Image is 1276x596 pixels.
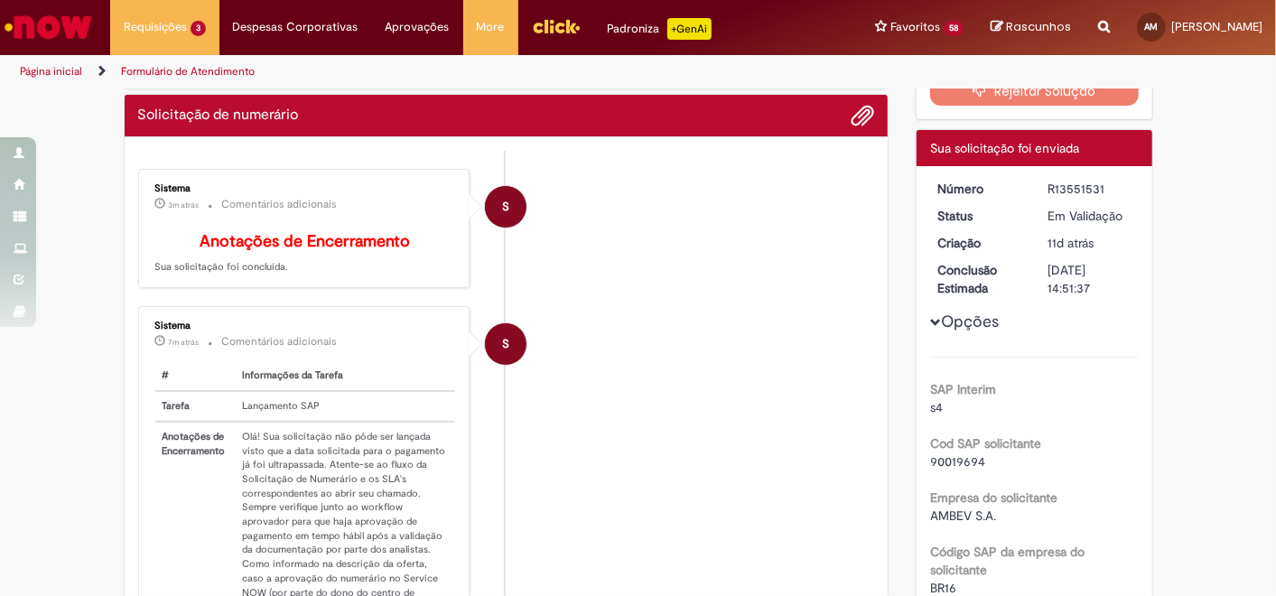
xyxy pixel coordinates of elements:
[924,207,1035,225] dt: Status
[233,18,359,36] span: Despesas Corporativas
[169,200,200,210] time: 30/09/2025 09:45:12
[386,18,450,36] span: Aprovações
[1048,207,1132,225] div: Em Validação
[155,391,236,422] th: Tarefa
[1171,19,1262,34] span: [PERSON_NAME]
[930,381,996,397] b: SAP Interim
[924,261,1035,297] dt: Conclusão Estimada
[191,21,206,36] span: 3
[169,337,200,348] time: 30/09/2025 09:40:58
[930,140,1079,156] span: Sua solicitação foi enviada
[930,580,956,596] span: BR16
[155,361,236,391] th: #
[1006,18,1071,35] span: Rascunhos
[2,9,95,45] img: ServiceNow
[485,323,526,365] div: System
[124,18,187,36] span: Requisições
[20,64,82,79] a: Página inicial
[502,185,509,228] span: S
[169,200,200,210] span: 3m atrás
[930,399,943,415] span: s4
[222,334,338,349] small: Comentários adicionais
[991,19,1071,36] a: Rascunhos
[930,77,1139,106] button: Rejeitar Solução
[930,453,985,470] span: 90019694
[851,104,874,127] button: Adicionar anexos
[608,18,712,40] div: Padroniza
[1048,234,1132,252] div: 19/09/2025 16:10:56
[169,337,200,348] span: 7m atrás
[121,64,255,79] a: Formulário de Atendimento
[930,435,1041,452] b: Cod SAP solicitante
[1145,21,1159,33] span: AM
[14,55,837,88] ul: Trilhas de página
[200,231,410,252] b: Anotações de Encerramento
[930,489,1057,506] b: Empresa do solicitante
[667,18,712,40] p: +GenAi
[502,322,509,366] span: S
[924,234,1035,252] dt: Criação
[235,361,455,391] th: Informações da Tarefa
[890,18,940,36] span: Favoritos
[930,508,996,524] span: AMBEV S.A.
[1048,261,1132,297] div: [DATE] 14:51:37
[155,321,456,331] div: Sistema
[155,183,456,194] div: Sistema
[1048,235,1094,251] span: 11d atrás
[235,391,455,422] td: Lançamento SAP
[138,107,299,124] h2: Solicitação de numerário Histórico de tíquete
[532,13,581,40] img: click_logo_yellow_360x200.png
[924,180,1035,198] dt: Número
[1048,235,1094,251] time: 19/09/2025 16:10:56
[944,21,964,36] span: 58
[477,18,505,36] span: More
[1048,180,1132,198] div: R13551531
[930,544,1085,578] b: Código SAP da empresa do solicitante
[485,186,526,228] div: System
[155,233,456,275] p: Sua solicitação foi concluída.
[222,197,338,212] small: Comentários adicionais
